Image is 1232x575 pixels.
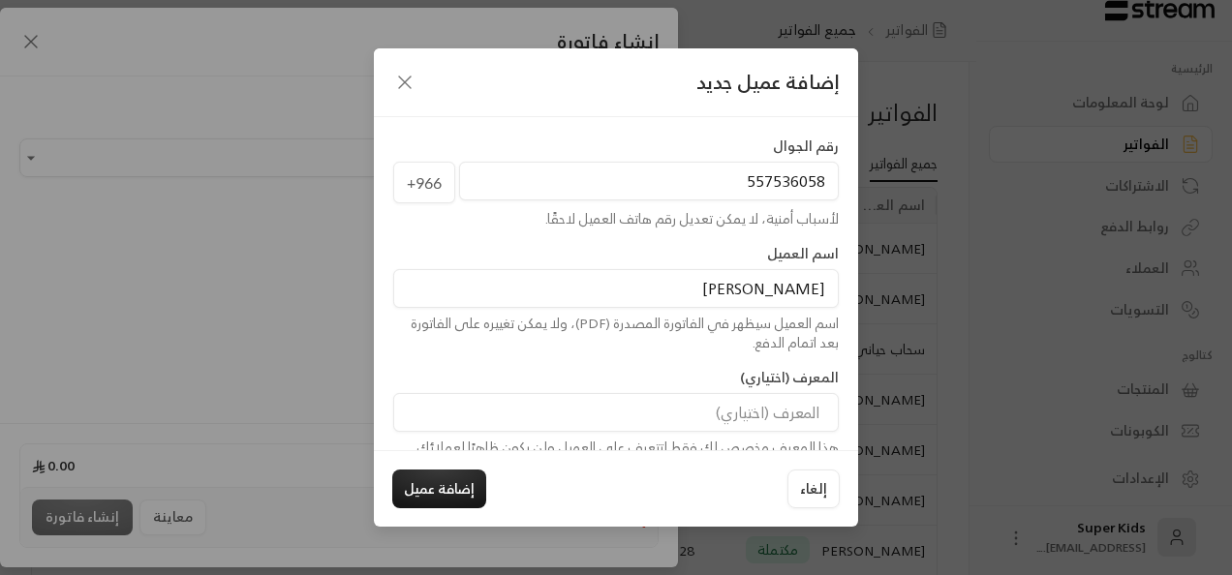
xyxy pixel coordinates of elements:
[773,136,839,156] label: رقم الجوال
[393,269,839,308] input: اسم العميل
[392,469,486,508] button: إضافة عميل
[787,469,840,508] button: إلغاء
[393,314,839,352] div: اسم العميل سيظهر في الفاتورة المصدرة (PDF)، ولا يمكن تغييره على الفاتورة بعد اتمام الدفع.
[393,209,839,228] div: لأسباب أمنية، لا يمكن تعديل رقم هاتف العميل لاحقًا.
[393,393,839,432] input: المعرف (اختياري)
[767,244,839,263] label: اسم العميل
[393,438,839,457] div: هذا المعرف مخصص لك فقط لتتعرف على العميل ولن يكون ظاهرًا لعملائك.
[696,68,839,97] span: إضافة عميل جديد
[740,368,839,387] label: المعرف (اختياري)
[459,162,839,200] input: رقم الجوال
[393,162,455,204] span: +966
